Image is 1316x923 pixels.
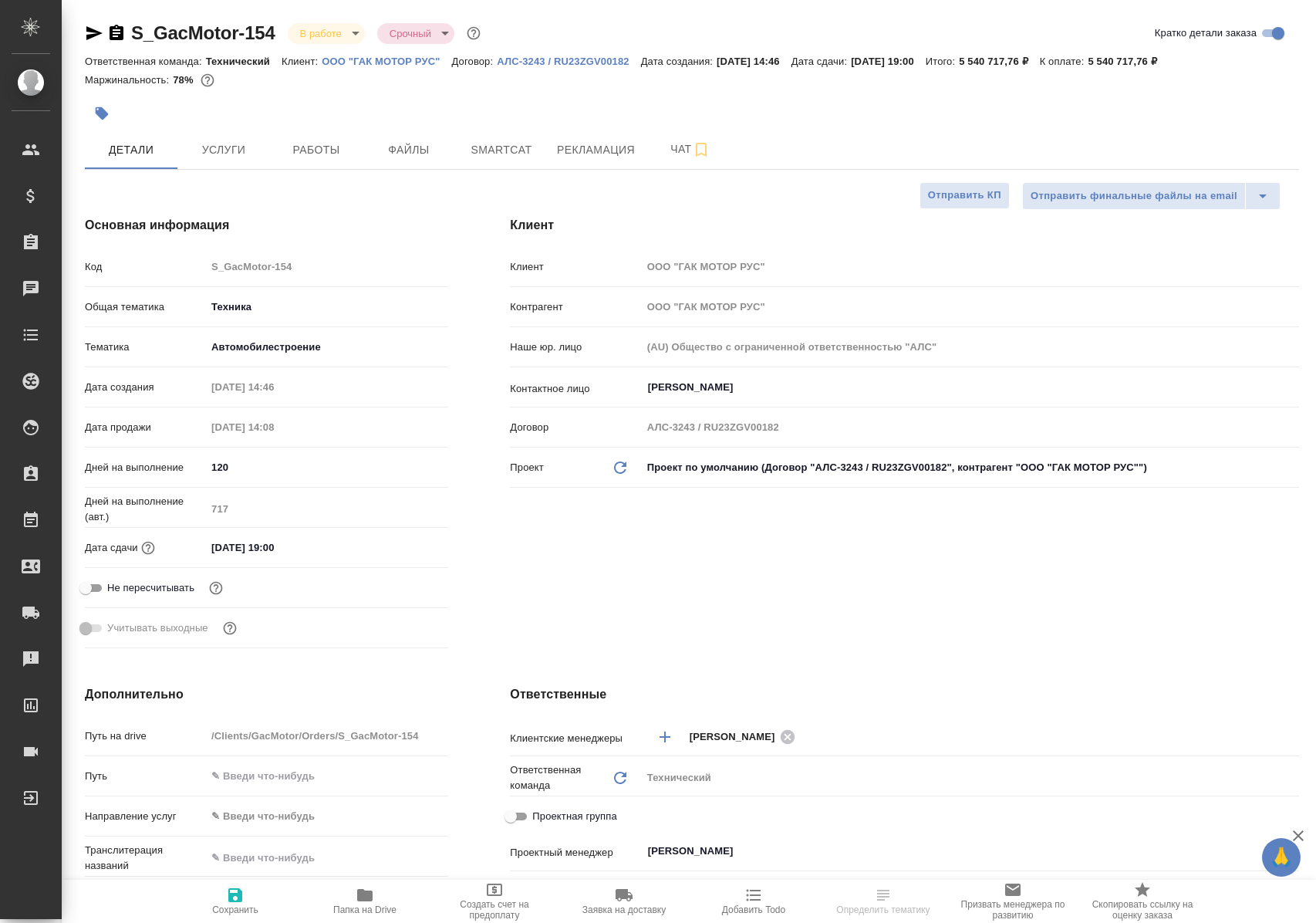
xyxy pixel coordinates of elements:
input: Пустое поле [206,255,448,278]
p: Дата продажи [85,420,206,435]
button: Папка на Drive [300,880,430,923]
span: 🙏 [1268,841,1294,874]
p: Маржинальность: [85,74,173,86]
div: Технический [642,765,1299,791]
p: Код [85,259,206,275]
a: АЛС-3243 / RU23ZGV00182 [497,54,640,67]
span: Сохранить [212,904,258,915]
p: Технический [206,56,282,67]
button: Скопировать ссылку [107,24,126,42]
button: Включи, если не хочешь, чтобы указанная дата сдачи изменилась после переставления заказа в 'Подтв... [206,578,226,598]
button: 🙏 [1262,838,1301,877]
h4: Основная информация [85,216,448,235]
p: Клиент [510,259,641,275]
button: В работе [295,27,346,40]
input: Пустое поле [206,725,448,747]
button: Доп статусы указывают на важность/срочность заказа [464,23,484,43]
span: Smartcat [464,140,538,160]
input: Пустое поле [642,255,1299,278]
p: Контрагент [510,299,641,315]
button: Призвать менеджера по развитию [948,880,1078,923]
h4: Дополнительно [85,685,448,704]
div: В работе [288,23,365,44]
span: Детали [94,140,168,160]
span: Не пересчитывать [107,580,194,596]
input: ✎ Введи что-нибудь [206,536,341,559]
p: Клиент: [282,56,322,67]
p: Ответственная команда [510,762,610,793]
p: Ответственная команда: [85,56,206,67]
p: Путь на drive [85,729,206,744]
h4: Клиент [510,216,1299,235]
span: Заявка на доставку [582,904,666,915]
button: Срочный [385,27,436,40]
button: Заявка на доставку [559,880,689,923]
button: 998094.55 RUB; [197,70,218,90]
span: Учитывать выходные [107,620,208,636]
a: S_GacMotor-154 [131,22,275,43]
a: ООО "ГАК МОТОР РУС" [322,54,451,67]
svg: Подписаться [692,140,710,159]
input: Пустое поле [206,498,448,520]
p: Общая тематика [85,299,206,315]
span: Скопировать ссылку на оценку заказа [1087,899,1198,921]
span: Определить тематику [836,904,930,915]
p: ООО "ГАК МОТОР РУС" [322,56,451,67]
input: ✎ Введи что-нибудь [206,847,448,869]
p: Договор: [452,56,498,67]
p: Дней на выполнение (авт.) [85,494,206,525]
button: Добавить тэг [85,96,119,130]
p: Дата сдачи [85,540,138,556]
span: Файлы [372,140,446,160]
p: Итого: [926,56,959,67]
p: Проектный менеджер [510,845,641,860]
h4: Ответственные [510,685,1299,704]
input: Пустое поле [642,296,1299,318]
span: Папка на Drive [333,904,396,915]
p: 5 540 717,76 ₽ [959,56,1039,67]
span: Кратко детали заказа [1155,25,1257,41]
span: Проектная группа [532,809,616,824]
p: [DATE] 14:46 [717,56,791,67]
p: Транслитерация названий [85,843,206,874]
button: Open [1291,386,1294,389]
span: Работы [279,140,353,160]
div: ✎ Введи что-нибудь [211,809,430,824]
p: Дата создания: [641,56,717,67]
p: Договор [510,420,641,435]
p: АЛС-3243 / RU23ZGV00182 [497,56,640,67]
input: Пустое поле [642,416,1299,438]
button: Скопировать ссылку на оценку заказа [1078,880,1207,923]
p: Контактное лицо [510,381,641,397]
p: Тематика [85,340,206,355]
input: ✎ Введи что-нибудь [206,456,448,478]
button: Добавить менеджера [646,718,683,756]
p: 5 540 717,76 ₽ [1088,56,1168,67]
span: Призвать менеджера по развитию [957,899,1068,921]
span: Отправить финальные файлы на email [1031,188,1237,205]
button: Добавить Todo [689,880,818,923]
span: Чат [653,140,727,159]
div: ✎ Введи что-нибудь [206,803,448,830]
span: Услуги [187,140,261,160]
div: [PERSON_NAME] [690,727,801,746]
span: Добавить Todo [722,904,785,915]
button: Отправить финальные файлы на email [1022,182,1246,210]
button: Если добавить услуги и заполнить их объемом, то дата рассчитается автоматически [138,538,158,558]
p: Дней на выполнение [85,460,206,475]
p: Дата сдачи: [791,56,851,67]
p: Клиентские менеджеры [510,731,641,746]
input: Пустое поле [206,376,341,398]
div: Проект по умолчанию (Договор "АЛС-3243 / RU23ZGV00182", контрагент "ООО "ГАК МОТОР РУС"") [642,455,1299,481]
p: Направление услуг [85,809,206,824]
span: Отправить КП [928,187,1001,205]
button: Сохранить [170,880,300,923]
button: Выбери, если сб и вс нужно считать рабочими днями для выполнения заказа. [220,618,240,638]
input: ✎ Введи что-нибудь [206,765,448,787]
p: К оплате: [1040,56,1088,67]
p: Наше юр. лицо [510,340,641,355]
p: Дата создания [85,380,206,395]
button: Скопировать ссылку для ЯМессенджера [85,24,103,42]
span: Рекламация [557,140,635,160]
p: [DATE] 19:00 [851,56,926,67]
